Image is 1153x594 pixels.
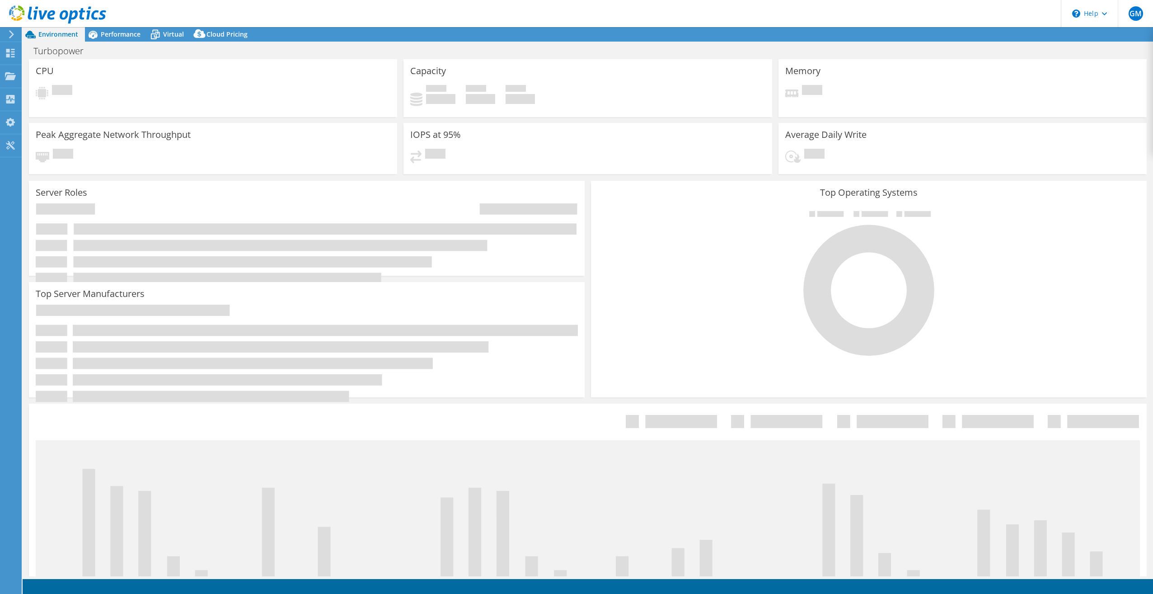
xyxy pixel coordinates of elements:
h3: IOPS at 95% [410,130,461,140]
span: Pending [802,85,822,97]
svg: \n [1072,9,1080,18]
h4: 0 GiB [466,94,495,104]
h3: Top Server Manufacturers [36,289,145,299]
h4: 0 GiB [506,94,535,104]
span: Performance [101,30,141,38]
span: GM [1129,6,1143,21]
h3: CPU [36,66,54,76]
h1: Turbopower [29,46,98,56]
span: Pending [52,85,72,97]
span: Environment [38,30,78,38]
span: Free [466,85,486,94]
span: Pending [53,149,73,161]
span: Used [426,85,446,94]
h3: Server Roles [36,188,87,198]
h3: Capacity [410,66,446,76]
h4: 0 GiB [426,94,455,104]
h3: Top Operating Systems [598,188,1140,198]
h3: Memory [785,66,820,76]
span: Pending [804,149,825,161]
span: Cloud Pricing [206,30,248,38]
h3: Average Daily Write [785,130,867,140]
span: Total [506,85,526,94]
span: Pending [425,149,445,161]
h3: Peak Aggregate Network Throughput [36,130,191,140]
span: Virtual [163,30,184,38]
